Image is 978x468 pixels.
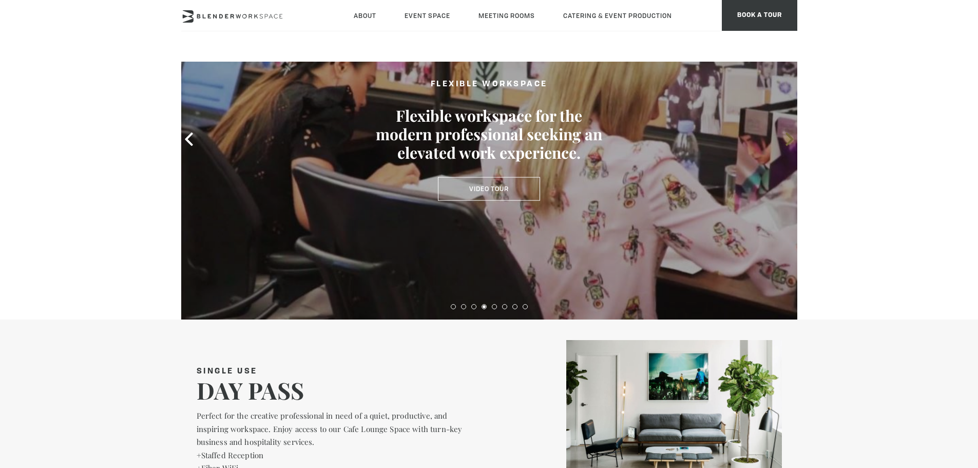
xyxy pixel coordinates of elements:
[197,376,474,405] h2: DAY PASS
[371,106,607,162] h3: Flexible workspace for the modern professional seeking an elevated work experience.
[371,78,607,91] h2: FLEXIBLE WORKSPACE
[793,336,978,468] iframe: Chat Widget
[197,368,258,376] span: Single Use
[438,177,540,201] button: Video Tour
[197,409,474,449] p: Perfect for the creative professional in need of a quiet, productive, and inspiring workspace. En...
